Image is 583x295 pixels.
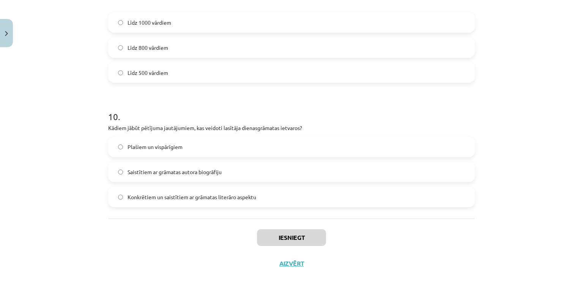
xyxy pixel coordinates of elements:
[118,70,123,75] input: Līdz 500 vārdiem
[128,193,256,201] span: Konkrētiem un saistītiem ar grāmatas literāro aspektu
[118,45,123,50] input: Līdz 800 vārdiem
[118,20,123,25] input: Līdz 1000 vārdiem
[118,144,123,149] input: Plašiem un vispārīgiem
[108,124,475,132] p: Kādiem jābūt pētījuma jautājumiem, kas veidoti lasītāja dienasgrāmatas ietvaros?
[257,229,326,246] button: Iesniegt
[118,170,123,174] input: Saistītiem ar grāmatas autora biogrāfiju
[118,195,123,200] input: Konkrētiem un saistītiem ar grāmatas literāro aspektu
[128,44,168,52] span: Līdz 800 vārdiem
[128,143,183,151] span: Plašiem un vispārīgiem
[5,31,8,36] img: icon-close-lesson-0947bae3869378f0d4975bcd49f059093ad1ed9edebbc8119c70593378902aed.svg
[128,19,171,27] span: Līdz 1000 vārdiem
[128,168,222,176] span: Saistītiem ar grāmatas autora biogrāfiju
[128,69,168,77] span: Līdz 500 vārdiem
[108,98,475,122] h1: 10 .
[277,260,306,267] button: Aizvērt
